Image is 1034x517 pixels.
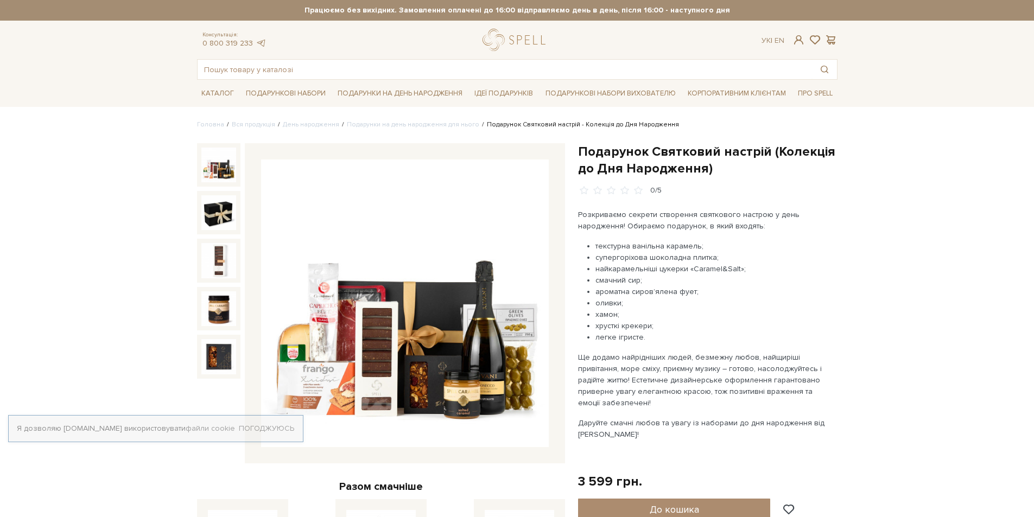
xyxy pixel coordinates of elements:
[578,473,642,490] div: 3 599 грн.
[198,60,812,79] input: Пошук товару у каталозі
[232,120,275,129] a: Вся продукція
[595,263,833,275] li: найкарамельніші цукерки «Caramel&Salt»;
[541,84,680,103] a: Подарункові набори вихователю
[771,36,772,45] span: |
[483,29,550,51] a: logo
[242,85,330,102] a: Подарункові набори
[595,331,833,343] li: легке ігристе.
[197,5,838,15] strong: Працюємо без вихідних. Замовлення оплачені до 16:00 відправляємо день в день, після 16:00 - насту...
[812,60,837,79] button: Пошук товару у каталозі
[186,424,235,433] a: файли cookie
[650,503,699,515] span: До кошика
[256,39,267,48] a: telegram
[578,143,838,177] h1: Подарунок Святковий настрій (Колекція до Дня Народження)
[202,31,267,39] span: Консультація:
[201,291,236,326] img: Подарунок Святковий настрій (Колекція до Дня Народження)
[197,120,224,129] a: Головна
[578,209,833,232] p: Розкриваємо секрети створення святкового настрою у день народження! Обираємо подарунок, в який вх...
[578,352,833,409] p: Ще додамо найрідніших людей, безмежну любов, найщиріші привітання, море сміху, приємну музику – г...
[261,159,549,447] img: Подарунок Святковий настрій (Колекція до Дня Народження)
[683,84,790,103] a: Корпоративним клієнтам
[9,424,303,433] div: Я дозволяю [DOMAIN_NAME] використовувати
[202,39,253,48] a: 0 800 319 233
[578,417,833,440] p: Даруйте смачні любов та увагу із наборами до дня народження від [PERSON_NAME]!
[470,85,537,102] a: Ідеї подарунків
[201,339,236,374] img: Подарунок Святковий настрій (Колекція до Дня Народження)
[595,286,833,297] li: ароматна сиров’ялена фует;
[762,36,784,46] div: Ук
[794,85,837,102] a: Про Spell
[333,85,467,102] a: Подарунки на День народження
[239,424,294,433] a: Погоджуюсь
[347,120,479,129] a: Подарунки на день народження для нього
[595,275,833,286] li: смачний сир;
[650,186,662,196] div: 0/5
[775,36,784,45] a: En
[201,195,236,230] img: Подарунок Святковий настрій (Колекція до Дня Народження)
[595,252,833,263] li: супергоріхова шоколадна плитка;
[201,148,236,182] img: Подарунок Святковий настрій (Колекція до Дня Народження)
[595,309,833,320] li: хамон;
[479,120,679,130] li: Подарунок Святковий настрій - Колекція до Дня Народження
[197,85,238,102] a: Каталог
[283,120,339,129] a: День народження
[197,480,565,494] div: Разом смачніше
[595,240,833,252] li: текстурна ванільна карамель;
[595,320,833,331] li: хрусткі крекери;
[595,297,833,309] li: оливки;
[201,243,236,278] img: Подарунок Святковий настрій (Колекція до Дня Народження)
